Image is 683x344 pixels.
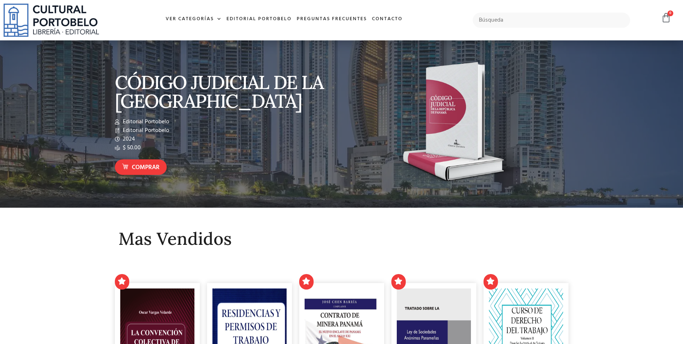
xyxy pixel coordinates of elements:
span: 0 [668,10,673,16]
a: Preguntas frecuentes [294,12,369,27]
span: $ 50.00 [121,144,141,152]
a: Comprar [115,159,167,175]
a: Editorial Portobelo [224,12,294,27]
a: Ver Categorías [163,12,224,27]
a: Contacto [369,12,405,27]
span: Editorial Portobelo [121,126,169,135]
span: Comprar [132,163,159,172]
span: 2024 [121,135,135,144]
p: CÓDIGO JUDICIAL DE LA [GEOGRAPHIC_DATA] [115,73,338,110]
span: Editorial Portobelo [121,118,169,126]
input: Búsqueda [473,13,630,28]
h2: Mas Vendidos [118,229,565,248]
a: 0 [661,13,671,23]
